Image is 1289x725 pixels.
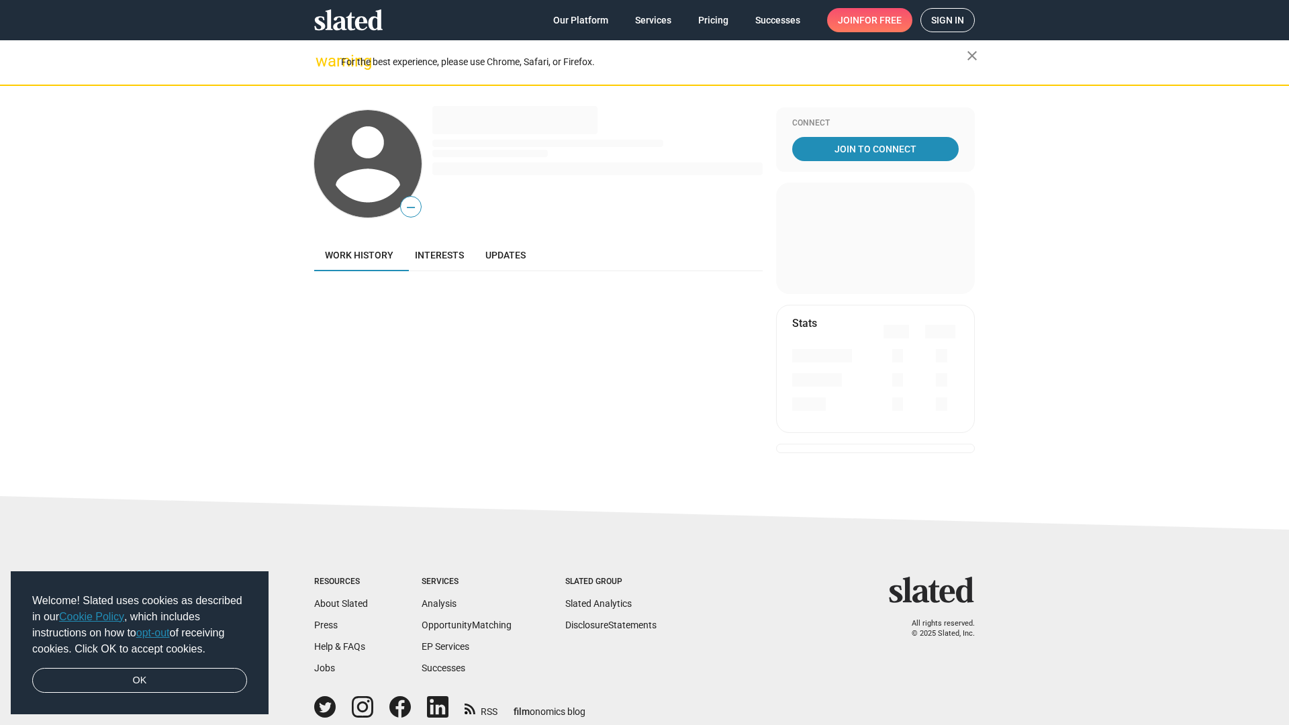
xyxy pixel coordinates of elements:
[316,53,332,69] mat-icon: warning
[565,620,657,630] a: DisclosureStatements
[698,8,728,32] span: Pricing
[314,641,365,652] a: Help & FAQs
[422,577,512,587] div: Services
[792,316,817,330] mat-card-title: Stats
[401,199,421,216] span: —
[514,706,530,717] span: film
[32,668,247,693] a: dismiss cookie message
[838,8,902,32] span: Join
[314,577,368,587] div: Resources
[11,571,269,715] div: cookieconsent
[624,8,682,32] a: Services
[404,239,475,271] a: Interests
[931,9,964,32] span: Sign in
[314,598,368,609] a: About Slated
[964,48,980,64] mat-icon: close
[827,8,912,32] a: Joinfor free
[465,697,497,718] a: RSS
[565,598,632,609] a: Slated Analytics
[415,250,464,260] span: Interests
[485,250,526,260] span: Updates
[314,239,404,271] a: Work history
[314,620,338,630] a: Press
[422,598,457,609] a: Analysis
[475,239,536,271] a: Updates
[859,8,902,32] span: for free
[755,8,800,32] span: Successes
[792,118,959,129] div: Connect
[542,8,619,32] a: Our Platform
[422,641,469,652] a: EP Services
[565,577,657,587] div: Slated Group
[422,620,512,630] a: OpportunityMatching
[792,137,959,161] a: Join To Connect
[635,8,671,32] span: Services
[341,53,967,71] div: For the best experience, please use Chrome, Safari, or Firefox.
[514,695,585,718] a: filmonomics blog
[898,619,975,638] p: All rights reserved. © 2025 Slated, Inc.
[687,8,739,32] a: Pricing
[920,8,975,32] a: Sign in
[325,250,393,260] span: Work history
[795,137,956,161] span: Join To Connect
[314,663,335,673] a: Jobs
[59,611,124,622] a: Cookie Policy
[745,8,811,32] a: Successes
[422,663,465,673] a: Successes
[32,593,247,657] span: Welcome! Slated uses cookies as described in our , which includes instructions on how to of recei...
[136,627,170,638] a: opt-out
[553,8,608,32] span: Our Platform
